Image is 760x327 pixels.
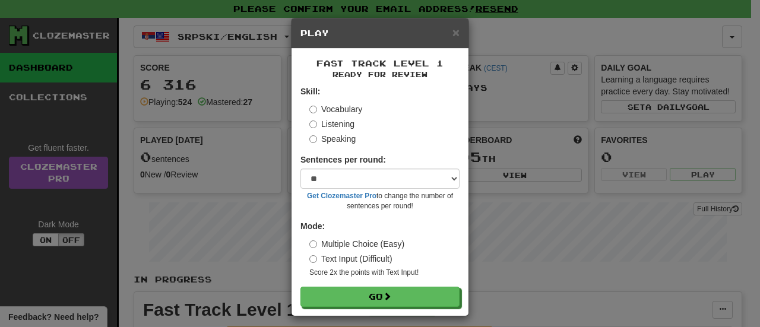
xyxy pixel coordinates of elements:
label: Sentences per round: [300,154,386,166]
button: Go [300,287,460,307]
small: Score 2x the points with Text Input ! [309,268,460,278]
input: Speaking [309,135,317,143]
label: Multiple Choice (Easy) [309,238,404,250]
strong: Mode: [300,221,325,231]
button: Close [452,26,460,39]
input: Listening [309,120,317,128]
input: Multiple Choice (Easy) [309,240,317,248]
small: to change the number of sentences per round! [300,191,460,211]
label: Listening [309,118,354,130]
label: Speaking [309,133,356,145]
span: × [452,26,460,39]
h5: Play [300,27,460,39]
label: Vocabulary [309,103,362,115]
small: Ready for Review [300,69,460,80]
span: Fast Track Level 1 [316,58,444,68]
label: Text Input (Difficult) [309,253,392,265]
strong: Skill: [300,87,320,96]
input: Text Input (Difficult) [309,255,317,263]
input: Vocabulary [309,106,317,113]
a: Get Clozemaster Pro [307,192,376,200]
